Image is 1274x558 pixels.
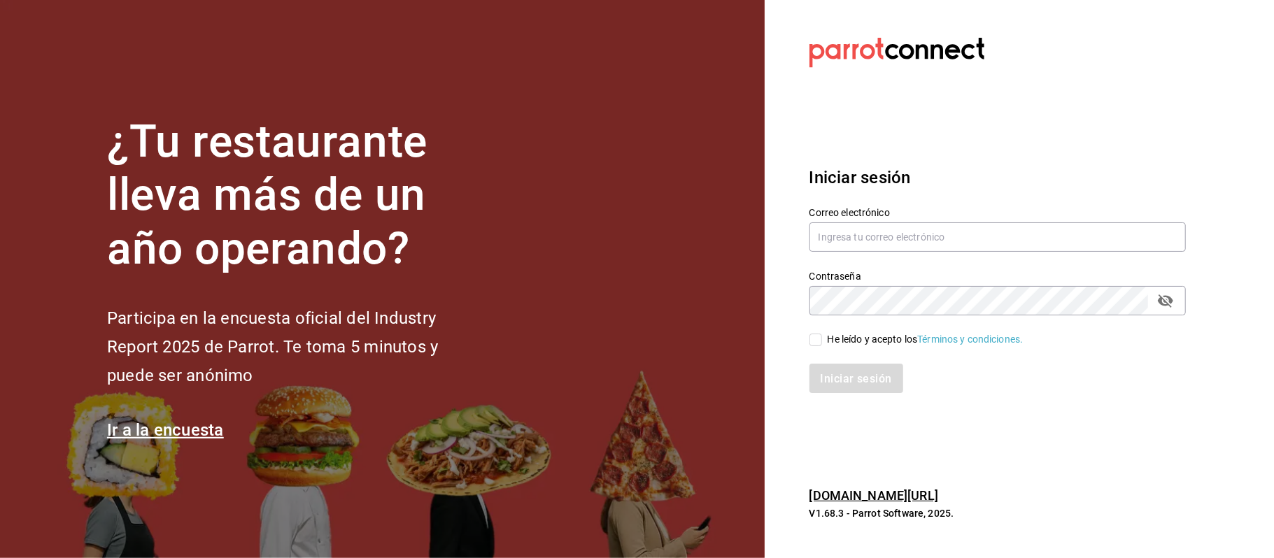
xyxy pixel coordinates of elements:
input: Ingresa tu correo electrónico [809,222,1186,252]
font: He leído y acepto los [828,334,918,345]
font: Iniciar sesión [809,168,911,187]
a: Ir a la encuesta [107,420,224,440]
font: Correo electrónico [809,207,890,218]
a: [DOMAIN_NAME][URL] [809,488,938,503]
a: Términos y condiciones. [917,334,1023,345]
button: campo de contraseña [1154,289,1177,313]
font: Contraseña [809,271,861,282]
font: Participa en la encuesta oficial del Industry Report 2025 de Parrot. Te toma 5 minutos y puede se... [107,308,438,385]
font: V1.68.3 - Parrot Software, 2025. [809,508,954,519]
font: ¿Tu restaurante lleva más de un año operando? [107,115,427,276]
